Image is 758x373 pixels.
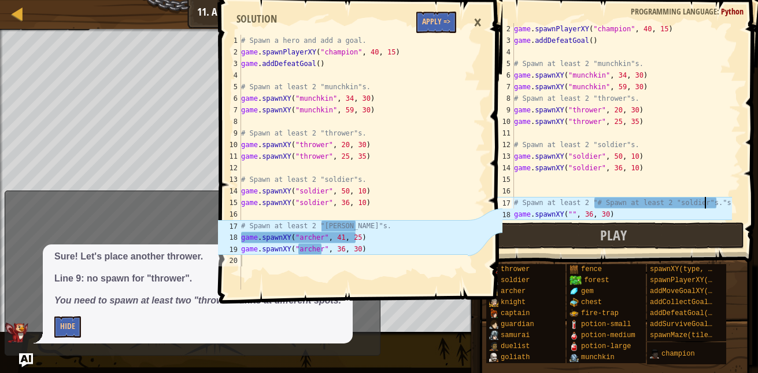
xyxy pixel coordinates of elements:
[570,298,579,307] img: portrait.png
[491,151,514,162] div: 13
[491,104,514,116] div: 9
[468,9,487,36] div: ×
[581,309,619,317] span: fire-trap
[570,331,579,340] img: portrait.png
[218,81,241,93] div: 5
[581,331,635,339] span: potion-medium
[218,162,241,174] div: 12
[218,185,241,197] div: 14
[54,316,81,338] button: Hide
[650,265,729,273] span: spawnXY(type, x, y)
[570,320,579,329] img: portrait.png
[650,349,659,359] img: portrait.png
[650,298,741,306] span: addCollectGoal(amount)
[650,309,737,317] span: addDefeatGoal(amount)
[416,12,456,33] button: Apply =>
[570,287,579,296] img: portrait.png
[483,222,744,249] button: Play
[218,151,241,162] div: 11
[5,323,28,343] img: AI
[491,23,514,35] div: 2
[570,353,579,362] img: portrait.png
[491,139,514,151] div: 12
[218,209,241,220] div: 16
[491,70,514,81] div: 6
[661,350,695,358] span: champion
[218,197,241,209] div: 15
[218,127,241,139] div: 9
[570,276,582,285] img: trees_1.png
[491,162,514,174] div: 14
[218,220,241,232] div: 17
[581,265,602,273] span: fence
[491,93,514,104] div: 8
[581,353,615,361] span: munchkin
[501,265,530,273] span: thrower
[570,342,579,351] img: portrait.png
[491,81,514,93] div: 7
[501,298,526,306] span: knight
[491,35,514,46] div: 3
[501,287,526,295] span: archer
[54,250,341,264] p: Sure! Let's place another thrower.
[717,6,721,17] span: :
[218,243,241,255] div: 19
[218,174,241,185] div: 13
[584,276,609,284] span: forest
[721,6,744,17] span: Python
[218,232,241,243] div: 18
[491,116,514,127] div: 10
[501,342,530,350] span: duelist
[570,309,579,318] img: portrait.png
[491,174,514,185] div: 15
[501,276,530,284] span: soldier
[631,6,717,17] span: Programming language
[650,287,729,295] span: addMoveGoalXY(x, y)
[218,58,241,70] div: 3
[501,309,530,317] span: captain
[491,127,514,139] div: 11
[218,93,241,104] div: 6
[218,255,241,266] div: 20
[218,35,241,46] div: 1
[581,298,602,306] span: chest
[19,353,33,367] button: Ask AI
[218,46,241,58] div: 2
[501,331,530,339] span: samurai
[650,276,754,284] span: spawnPlayerXY(type, x, y)
[650,331,754,339] span: spawnMaze(tileType, seed)
[570,265,579,274] img: portrait.png
[600,226,627,244] span: Play
[218,116,241,127] div: 8
[218,104,241,116] div: 7
[491,46,514,58] div: 4
[218,70,241,81] div: 4
[491,197,514,209] div: 17
[501,353,530,361] span: goliath
[581,287,594,295] span: gem
[218,139,241,151] div: 10
[491,209,514,220] div: 18
[650,320,746,328] span: addSurviveGoal(seconds)
[491,58,514,70] div: 5
[231,12,283,27] div: Solution
[581,320,631,328] span: potion-small
[581,342,631,350] span: potion-large
[491,185,514,197] div: 16
[54,272,341,286] p: Line 9: no spawn for "thrower".
[54,295,341,305] em: You need to spawn at least two "thrower" units at different spots.
[501,320,534,328] span: guardian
